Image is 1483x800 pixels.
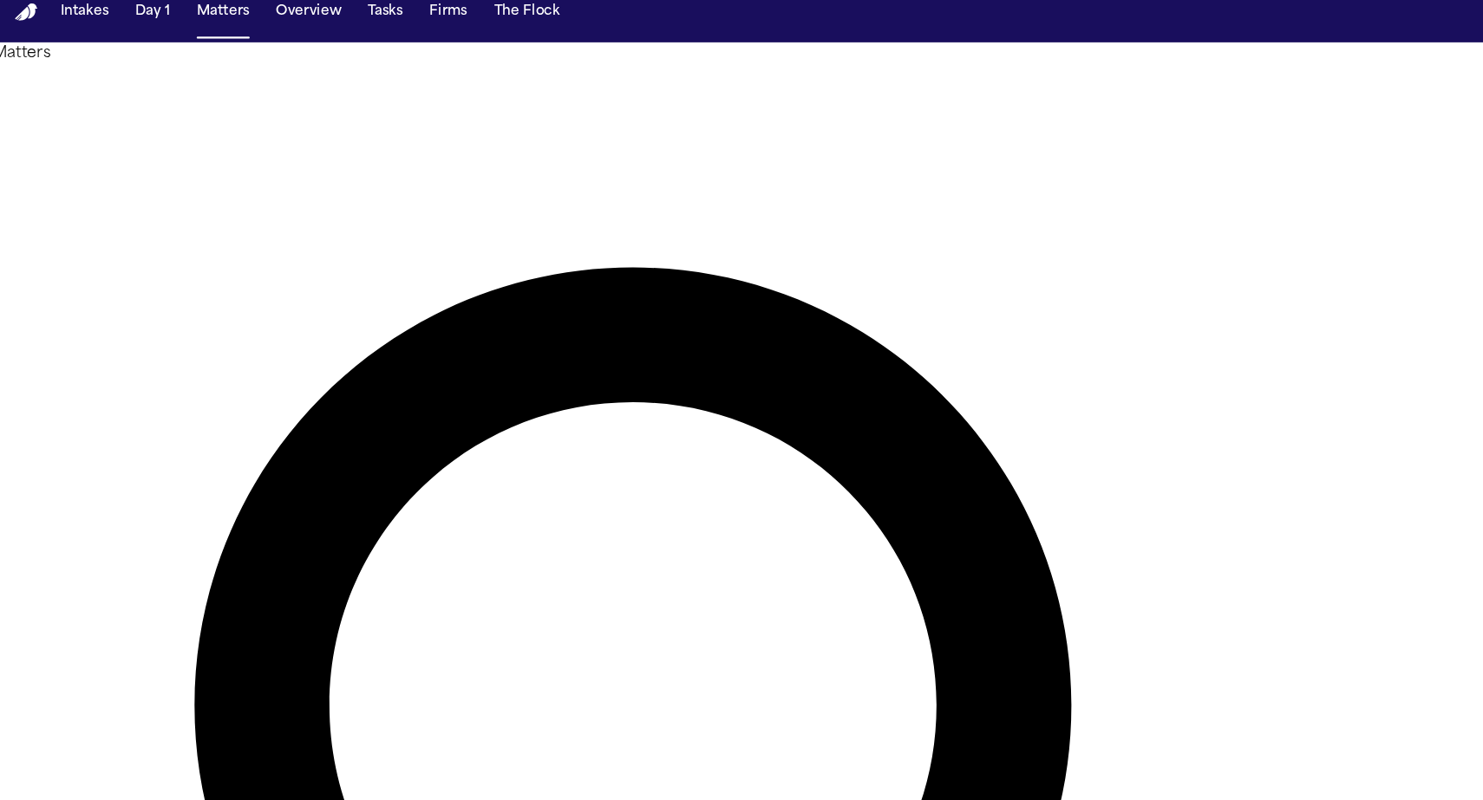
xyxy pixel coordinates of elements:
button: Day 1 [124,12,170,43]
a: Home [21,20,42,36]
button: Intakes [56,12,114,43]
button: The Flock [453,12,527,43]
button: Tasks [337,12,383,43]
img: Finch Logo [21,20,42,36]
button: Overview [253,12,327,43]
button: Matters [180,12,243,43]
button: Firms [394,12,442,43]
